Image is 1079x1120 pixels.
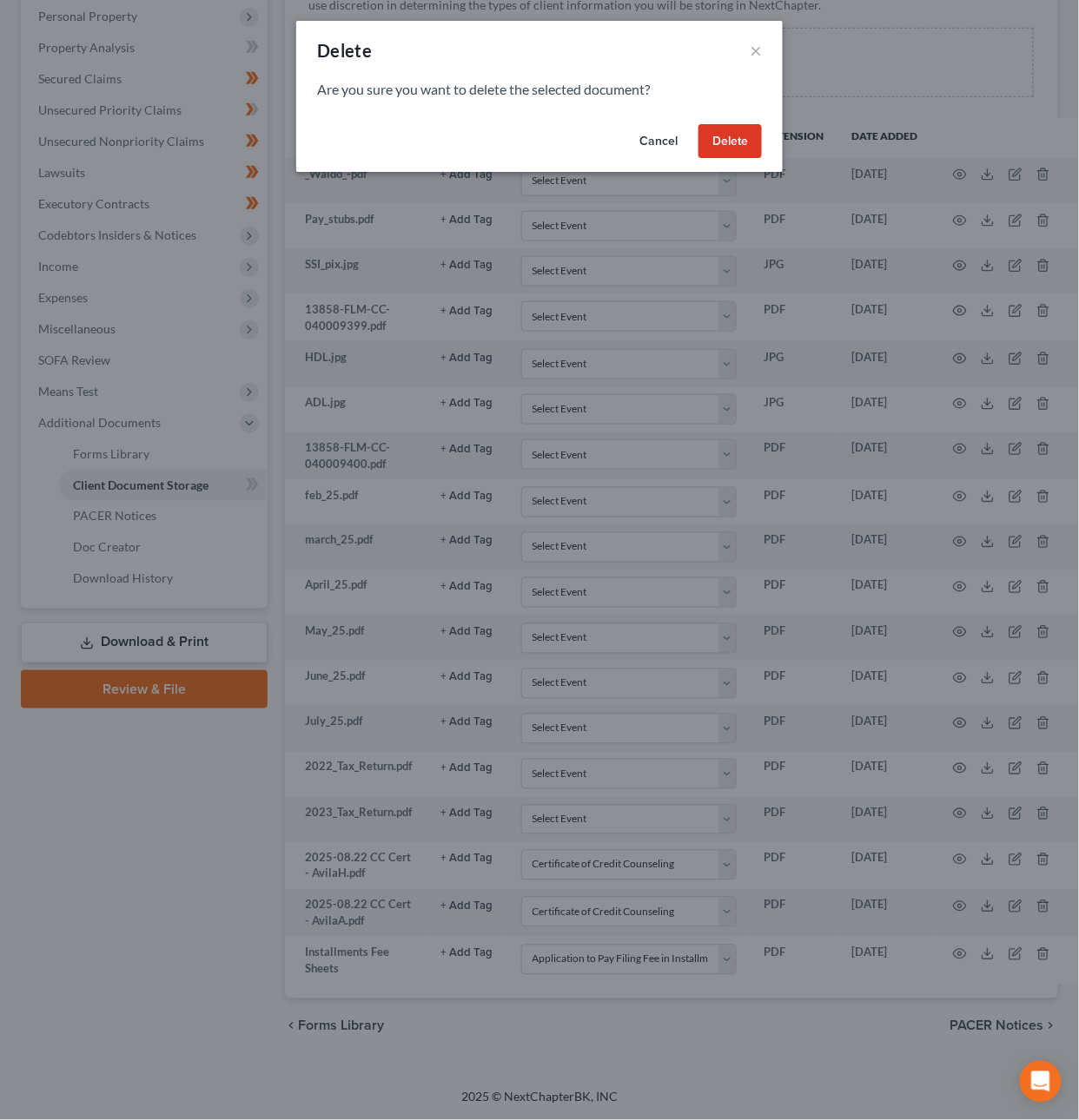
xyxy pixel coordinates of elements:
button: Delete [698,124,762,159]
div: Open Intercom Messenger [1020,1061,1062,1103]
button: Cancel [626,124,692,159]
button: × [750,40,762,61]
div: Delete [317,38,372,63]
p: Are you sure you want to delete the selected document? [317,80,762,100]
